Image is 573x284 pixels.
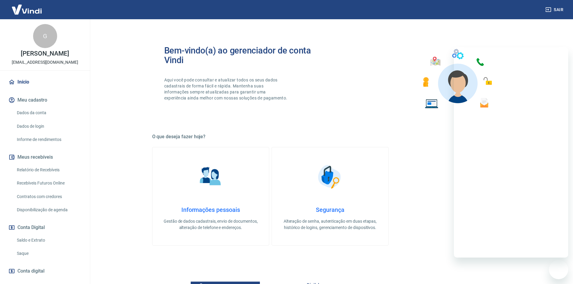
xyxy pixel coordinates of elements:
[21,50,69,57] p: [PERSON_NAME]
[454,47,568,258] iframe: Janela de mensagens
[7,0,46,19] img: Vindi
[7,264,83,278] a: Conta digital
[14,204,83,216] a: Disponibilização de agenda
[315,162,345,192] img: Segurança
[152,147,269,246] a: Informações pessoaisInformações pessoaisGestão de dados cadastrais, envio de documentos, alteraçã...
[544,4,566,15] button: Sair
[417,46,496,112] img: Imagem de um avatar masculino com diversos icones exemplificando as funcionalidades do gerenciado...
[14,247,83,260] a: Saque
[14,133,83,146] a: Informe de rendimentos
[162,218,259,231] p: Gestão de dados cadastrais, envio de documentos, alteração de telefone e endereços.
[162,206,259,213] h4: Informações pessoais
[17,267,45,275] span: Conta digital
[14,164,83,176] a: Relatório de Recebíveis
[14,234,83,246] a: Saldo e Extrato
[549,260,568,279] iframe: Botão para abrir a janela de mensagens, conversa em andamento
[164,77,289,101] p: Aqui você pode consultar e atualizar todos os seus dados cadastrais de forma fácil e rápida. Mant...
[272,147,389,246] a: SegurançaSegurançaAlteração de senha, autenticação em duas etapas, histórico de logins, gerenciam...
[7,75,83,89] a: Início
[196,162,226,192] img: Informações pessoais
[282,206,379,213] h4: Segurança
[14,191,83,203] a: Contratos com credores
[152,134,508,140] h5: O que deseja fazer hoje?
[33,24,57,48] div: G
[14,107,83,119] a: Dados da conta
[7,93,83,107] button: Meu cadastro
[282,218,379,231] p: Alteração de senha, autenticação em duas etapas, histórico de logins, gerenciamento de dispositivos.
[7,151,83,164] button: Meus recebíveis
[12,59,78,66] p: [EMAIL_ADDRESS][DOMAIN_NAME]
[7,221,83,234] button: Conta Digital
[164,46,330,65] h2: Bem-vindo(a) ao gerenciador de conta Vindi
[14,120,83,133] a: Dados de login
[14,177,83,189] a: Recebíveis Futuros Online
